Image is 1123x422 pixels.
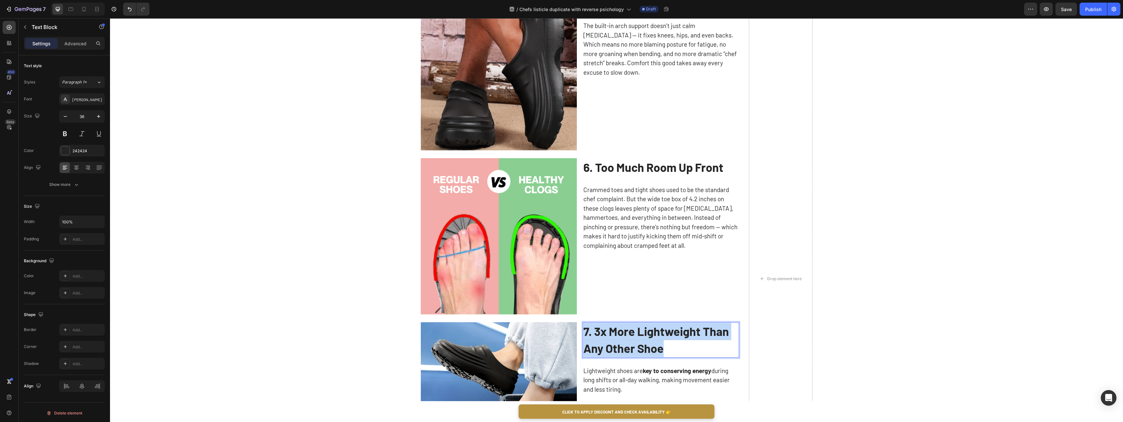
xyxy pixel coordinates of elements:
[24,202,41,211] div: Size
[24,112,41,121] div: Size
[24,327,37,333] div: Border
[646,6,656,12] span: Draft
[1085,6,1101,13] div: Publish
[24,79,35,85] div: Styles
[46,409,82,417] div: Delete element
[59,216,104,228] input: Auto
[409,386,605,400] a: CLICK TO APPLY DISCOUNT AND CHECK AVAILABILITY 👉
[32,23,87,31] p: Text Block
[24,361,39,367] div: Shadow
[24,236,39,242] div: Padding
[473,142,613,156] strong: 6. Too Much Room Up Front
[72,361,103,367] div: Add...
[72,148,103,154] div: 242424
[473,166,629,233] div: Rich Text Editor. Editing area: main
[6,69,16,75] div: 450
[657,258,692,263] div: Drop element here
[24,290,35,296] div: Image
[473,140,629,158] div: Rich Text Editor. Editing area: main
[24,96,32,102] div: Font
[1101,390,1116,406] div: Open Intercom Messenger
[1061,7,1072,12] span: Save
[473,167,628,232] p: Crammed toes and tight shoes used to be the standard chef complaint. But the wide toe box of 4.2 ...
[43,5,46,13] p: 7
[32,40,51,47] p: Settings
[473,3,628,59] p: The built-in arch support doesn’t just calm [MEDICAL_DATA] — it fixes knees, hips, and even backs...
[473,348,628,376] p: Lightweight shoes are during long shifts or all-day walking, making movement easier and less tiring.
[72,97,103,102] div: [PERSON_NAME]
[1080,3,1107,16] button: Publish
[24,382,42,391] div: Align
[24,163,42,172] div: Align
[519,6,624,13] span: Chefs listicle duplicate with reverse psichology
[473,2,629,59] div: Rich Text Editor. Editing area: main
[24,257,55,265] div: Background
[72,273,103,279] div: Add...
[533,349,601,356] strong: key to conserving energy
[24,344,37,350] div: Corner
[62,79,87,85] span: Paragraph 1*
[24,148,34,154] div: Color
[5,119,16,125] div: Beta
[516,6,518,13] span: /
[473,304,629,339] div: Rich Text Editor. Editing area: main
[24,179,105,190] button: Show more
[24,63,42,69] div: Text style
[64,40,87,47] p: Advanced
[452,391,561,396] span: CLICK TO APPLY DISCOUNT AND CHECK AVAILABILITY 👉
[24,310,45,319] div: Shape
[59,76,105,88] button: Paragraph 1*
[123,3,150,16] div: Undo/Redo
[72,236,103,242] div: Add...
[72,344,103,350] div: Add...
[72,290,103,296] div: Add...
[24,273,34,279] div: Color
[473,306,619,337] strong: 7. 3x More Lightweight Than Any Other Shoe
[1055,3,1077,16] button: Save
[24,219,35,225] div: Width
[49,181,80,188] div: Show more
[110,18,1123,422] iframe: Design area
[311,140,467,296] img: gempages_529493087827788838-cea1ca0b-a301-4429-9e63-75a2d2f7e6c1.png
[24,408,105,418] button: Delete element
[72,327,103,333] div: Add...
[3,3,49,16] button: 7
